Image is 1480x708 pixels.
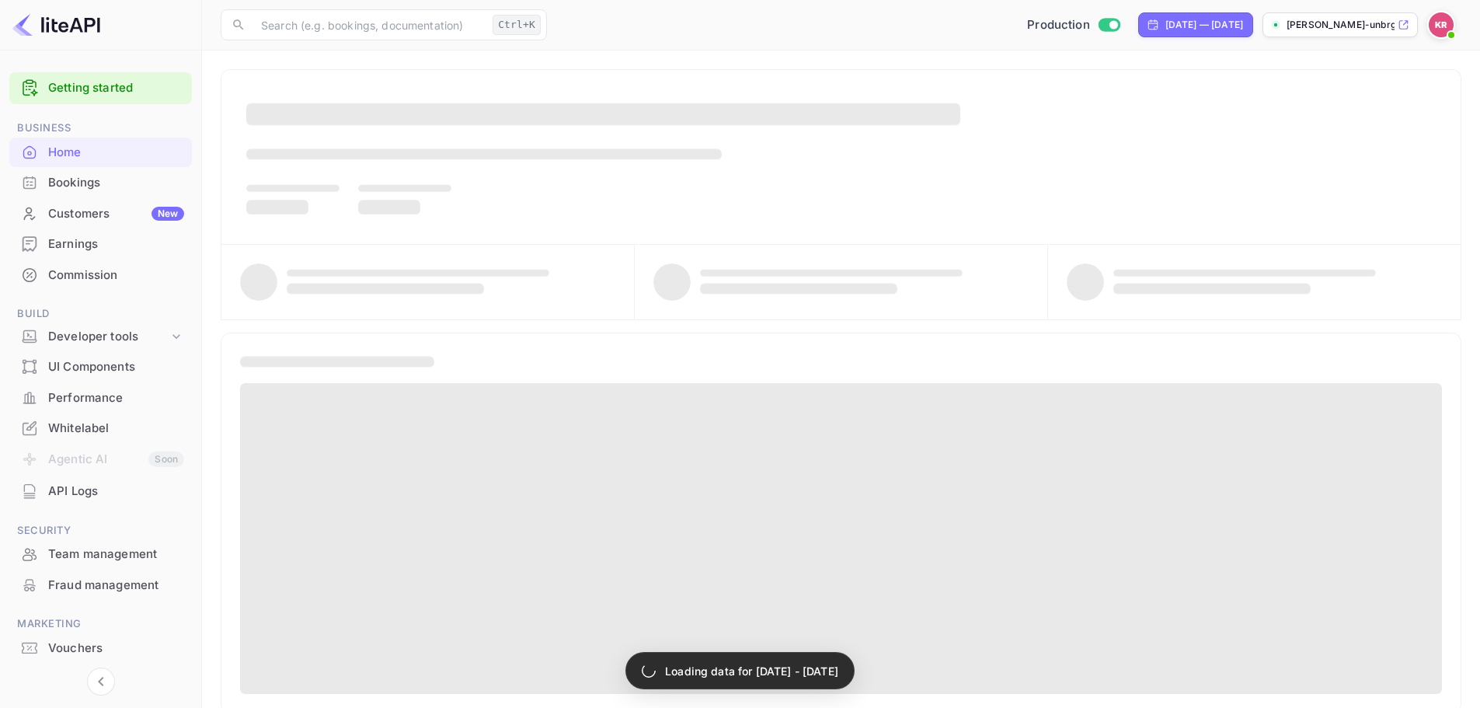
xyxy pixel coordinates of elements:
[9,323,192,351] div: Developer tools
[1165,18,1243,32] div: [DATE] — [DATE]
[9,72,192,104] div: Getting started
[48,640,184,657] div: Vouchers
[9,522,192,539] span: Security
[151,207,184,221] div: New
[665,663,838,679] p: Loading data for [DATE] - [DATE]
[9,413,192,442] a: Whitelabel
[252,9,486,40] input: Search (e.g. bookings, documentation)
[48,267,184,284] div: Commission
[48,546,184,563] div: Team management
[493,15,541,35] div: Ctrl+K
[9,120,192,137] span: Business
[48,577,184,595] div: Fraud management
[9,476,192,507] div: API Logs
[48,79,184,97] a: Getting started
[12,12,100,37] img: LiteAPI logo
[9,633,192,662] a: Vouchers
[9,168,192,197] a: Bookings
[9,539,192,568] a: Team management
[9,476,192,505] a: API Logs
[87,668,115,696] button: Collapse navigation
[48,205,184,223] div: Customers
[9,138,192,166] a: Home
[9,260,192,289] a: Commission
[1021,16,1126,34] div: Switch to Sandbox mode
[9,570,192,599] a: Fraud management
[9,570,192,601] div: Fraud management
[9,352,192,381] a: UI Components
[48,483,184,500] div: API Logs
[9,383,192,412] a: Performance
[9,260,192,291] div: Commission
[48,174,184,192] div: Bookings
[48,328,169,346] div: Developer tools
[9,633,192,664] div: Vouchers
[48,420,184,438] div: Whitelabel
[9,229,192,260] div: Earnings
[1287,18,1395,32] p: [PERSON_NAME]-unbrg.[PERSON_NAME]...
[48,389,184,407] div: Performance
[1138,12,1253,37] div: Click to change the date range period
[9,229,192,258] a: Earnings
[9,168,192,198] div: Bookings
[9,199,192,228] a: CustomersNew
[9,383,192,413] div: Performance
[48,144,184,162] div: Home
[9,616,192,633] span: Marketing
[1027,16,1090,34] span: Production
[9,199,192,229] div: CustomersNew
[1429,12,1454,37] img: Kobus Roux
[9,305,192,323] span: Build
[48,235,184,253] div: Earnings
[48,358,184,376] div: UI Components
[9,413,192,444] div: Whitelabel
[9,539,192,570] div: Team management
[9,352,192,382] div: UI Components
[9,138,192,168] div: Home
